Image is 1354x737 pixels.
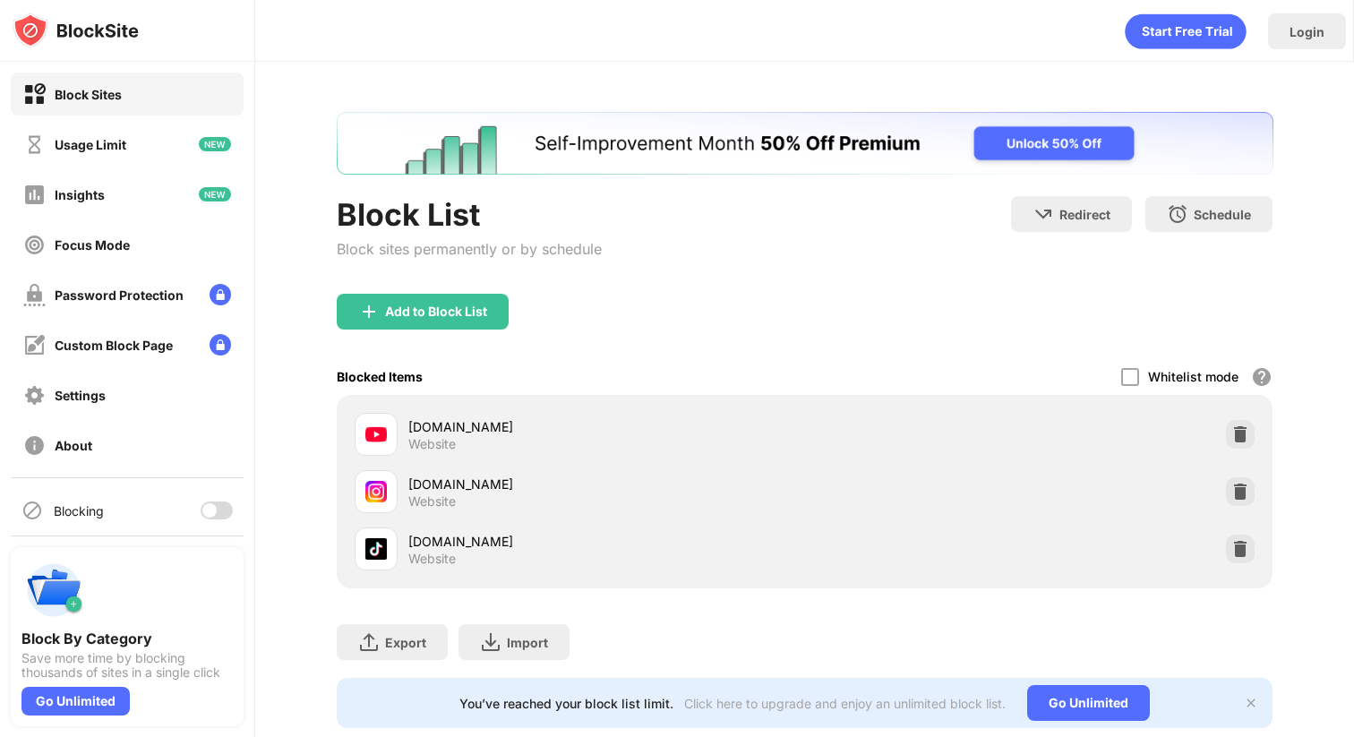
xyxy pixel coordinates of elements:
[23,284,46,306] img: password-protection-off.svg
[408,493,456,510] div: Website
[55,87,122,102] div: Block Sites
[21,687,130,716] div: Go Unlimited
[199,137,231,151] img: new-icon.svg
[21,500,43,521] img: blocking-icon.svg
[337,369,423,384] div: Blocked Items
[23,334,46,356] img: customize-block-page-off.svg
[55,237,130,253] div: Focus Mode
[210,284,231,305] img: lock-menu.svg
[13,13,139,48] img: logo-blocksite.svg
[337,112,1273,175] iframe: Banner
[54,503,104,518] div: Blocking
[1148,369,1238,384] div: Whitelist mode
[23,83,46,106] img: block-on.svg
[459,696,673,711] div: You’ve reached your block list limit.
[21,558,86,622] img: push-categories.svg
[55,388,106,403] div: Settings
[1059,207,1110,222] div: Redirect
[23,184,46,206] img: insights-off.svg
[55,187,105,202] div: Insights
[23,234,46,256] img: focus-off.svg
[55,287,184,303] div: Password Protection
[1290,24,1324,39] div: Login
[365,481,387,502] img: favicons
[365,424,387,445] img: favicons
[199,187,231,201] img: new-icon.svg
[408,417,805,436] div: [DOMAIN_NAME]
[1125,13,1247,49] div: animation
[23,133,46,156] img: time-usage-off.svg
[1194,207,1251,222] div: Schedule
[365,538,387,560] img: favicons
[55,338,173,353] div: Custom Block Page
[23,384,46,407] img: settings-off.svg
[684,696,1006,711] div: Click here to upgrade and enjoy an unlimited block list.
[385,635,426,650] div: Export
[55,438,92,453] div: About
[408,532,805,551] div: [DOMAIN_NAME]
[385,304,487,319] div: Add to Block List
[23,434,46,457] img: about-off.svg
[337,240,602,258] div: Block sites permanently or by schedule
[21,630,233,647] div: Block By Category
[210,334,231,356] img: lock-menu.svg
[337,196,602,233] div: Block List
[21,651,233,680] div: Save more time by blocking thousands of sites in a single click
[408,475,805,493] div: [DOMAIN_NAME]
[1027,685,1150,721] div: Go Unlimited
[408,436,456,452] div: Website
[1244,696,1258,710] img: x-button.svg
[507,635,548,650] div: Import
[408,551,456,567] div: Website
[55,137,126,152] div: Usage Limit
